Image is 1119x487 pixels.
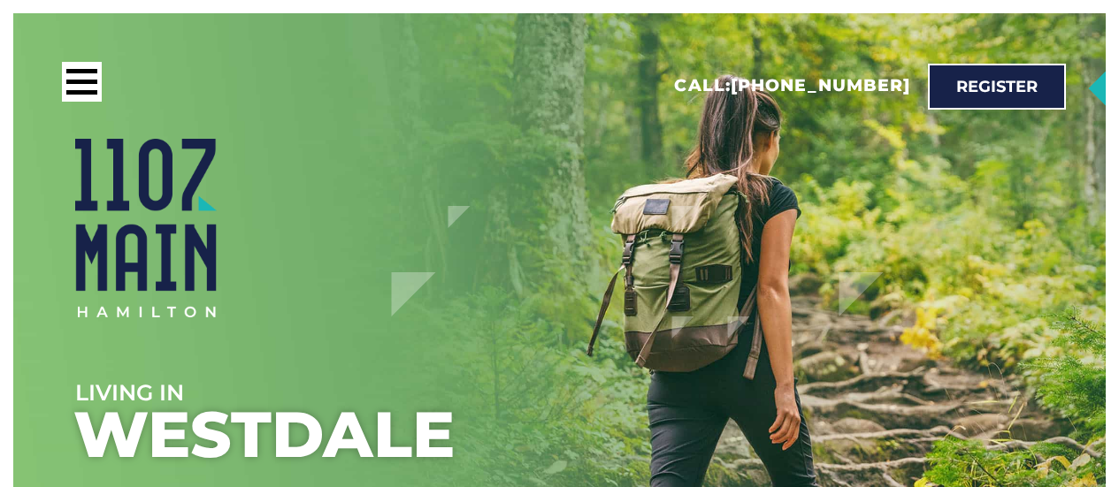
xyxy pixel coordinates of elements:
[928,64,1066,110] a: Register
[731,75,910,95] a: [PHONE_NUMBER]
[674,75,910,97] h2: Call:
[73,406,1044,463] h1: Westdale
[75,379,556,406] div: Living in
[956,79,1038,95] span: Register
